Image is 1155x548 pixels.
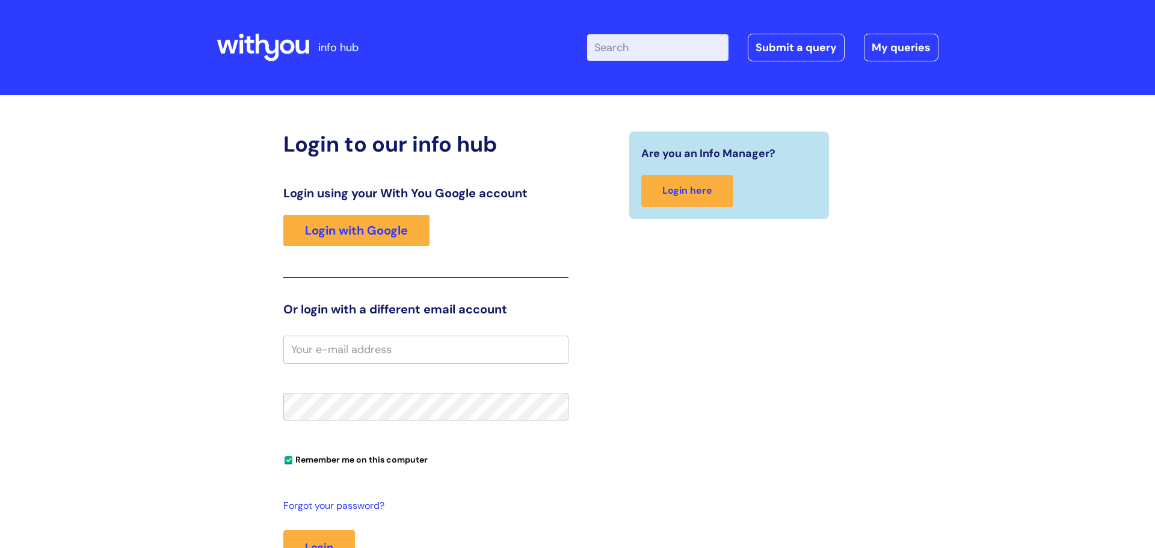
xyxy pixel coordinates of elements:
div: You can uncheck this option if you're logging in from a shared device [283,449,568,469]
a: Forgot your password? [283,497,562,515]
span: Are you an Info Manager? [641,144,775,163]
label: Remember me on this computer [283,452,428,465]
h3: Login using your With You Google account [283,186,568,200]
input: Remember me on this computer [285,457,292,464]
h3: Or login with a different email account [283,302,568,316]
input: Search [587,34,728,61]
a: My queries [864,34,938,61]
p: info hub [318,38,359,57]
a: Login with Google [283,215,430,246]
h2: Login to our info hub [283,131,568,157]
input: Your e-mail address [283,336,568,363]
a: Submit a query [748,34,845,61]
a: Login here [641,175,733,207]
